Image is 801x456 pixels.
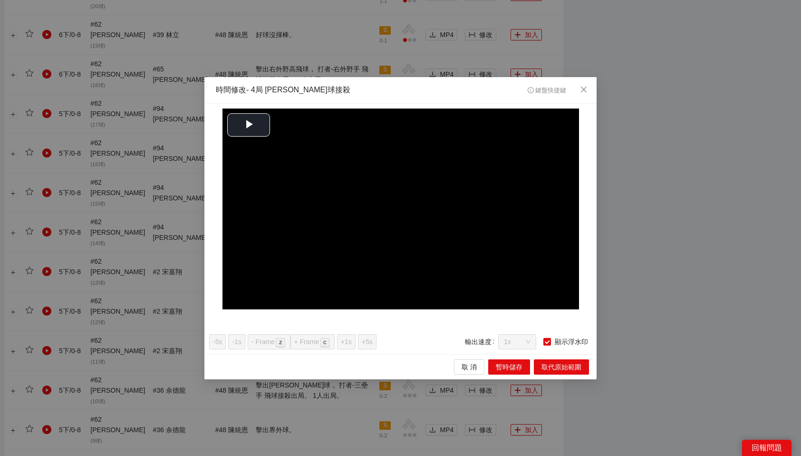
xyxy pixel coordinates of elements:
[228,334,245,349] button: -1s
[222,109,579,309] div: Video Player
[580,86,588,93] span: close
[209,334,226,349] button: -5s
[551,336,592,347] span: 顯示浮水印
[337,334,356,349] button: +1s
[358,334,376,349] button: +5s
[462,361,477,372] span: 取 消
[465,334,498,349] label: 輸出速度
[290,334,335,349] button: + Framec
[742,440,791,456] div: 回報問題
[541,361,581,372] span: 取代原始範圍
[534,359,589,374] button: 取代原始範圍
[216,85,350,96] div: 時間修改 - 4局 [PERSON_NAME]球接殺
[496,361,522,372] span: 暫時儲存
[571,77,597,103] button: Close
[488,359,530,374] button: 暫時儲存
[528,87,566,94] span: 鍵盤快捷鍵
[454,359,484,374] button: 取 消
[227,113,270,137] button: Play Video
[248,334,290,349] button: - Framez
[528,87,534,93] span: info-circle
[504,334,531,348] span: 1x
